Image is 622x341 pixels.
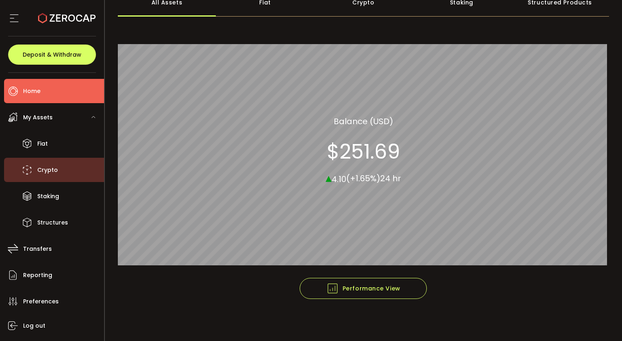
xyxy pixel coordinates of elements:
[8,44,96,65] button: Deposit & Withdraw
[346,173,380,184] span: (+1.65%)
[582,302,622,341] iframe: Chat Widget
[23,112,53,123] span: My Assets
[327,139,400,163] section: $251.69
[37,191,59,202] span: Staking
[23,52,81,57] span: Deposit & Withdraw
[23,269,52,281] span: Reporting
[23,296,59,307] span: Preferences
[23,243,52,255] span: Transfers
[332,173,346,184] span: 4.10
[380,173,401,184] span: 24 hr
[326,169,332,186] span: ▴
[37,217,68,229] span: Structures
[23,320,45,332] span: Log out
[37,164,58,176] span: Crypto
[334,115,393,127] section: Balance (USD)
[23,85,40,97] span: Home
[37,138,48,150] span: Fiat
[326,282,400,294] span: Performance View
[300,278,427,299] button: Performance View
